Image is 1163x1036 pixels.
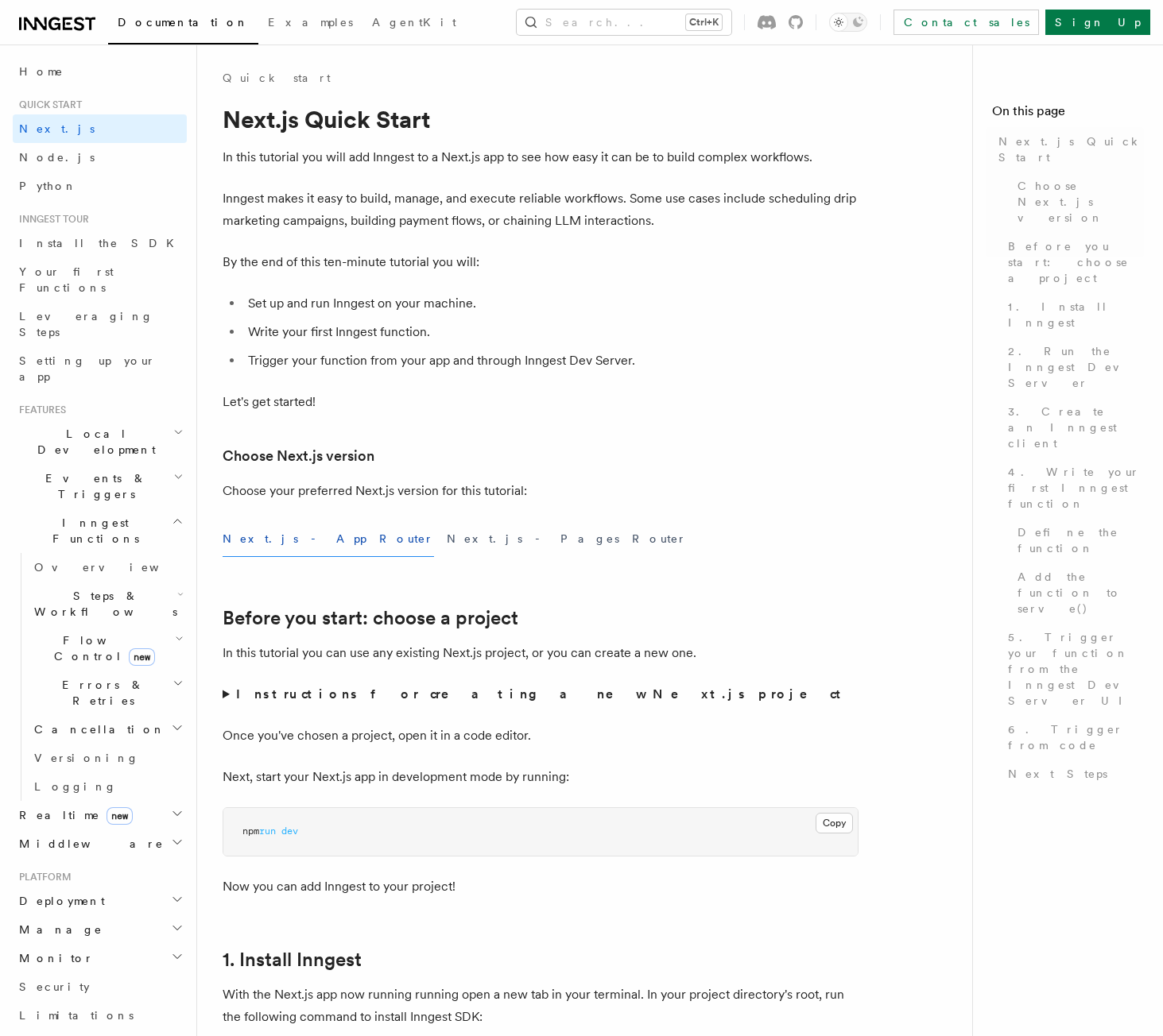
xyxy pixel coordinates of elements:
[13,950,94,966] span: Monitor
[1045,10,1150,35] a: Sign Up
[223,146,859,168] p: In this tutorial you will add Inngest to a Next.js app to see how easy it can be to build complex...
[223,70,331,86] a: Quick start
[223,391,859,413] p: Let's get started!
[1002,292,1144,337] a: 1. Install Inngest
[1008,766,1107,782] span: Next Steps
[447,521,687,557] button: Next.js - Pages Router
[13,893,105,909] span: Deployment
[281,825,298,837] span: dev
[998,133,1144,165] span: Next.js Quick Start
[13,807,133,823] span: Realtime
[28,772,187,801] a: Logging
[223,876,859,898] p: Now you can add Inngest to your project!
[13,419,187,464] button: Local Development
[28,582,187,626] button: Steps & Workflows
[1008,343,1144,391] span: 2. Run the Inngest Dev Server
[19,64,64,79] span: Home
[13,972,187,1001] a: Security
[1018,569,1144,617] span: Add the function to serve()
[13,515,172,547] span: Inngest Functions
[223,480,859,502] p: Choose your preferred Next.js version for this tutorial:
[28,626,187,671] button: Flow Controlnew
[223,766,859,788] p: Next, start your Next.js app in development mode by running:
[1008,464,1144,512] span: 4. Write your first Inngest function
[13,213,89,226] span: Inngest tour
[13,257,187,302] a: Your first Functions
[372,16,456,29] span: AgentKit
[28,588,177,620] span: Steps & Workflows
[686,14,722,30] kbd: Ctrl+K
[223,445,374,467] a: Choose Next.js version
[816,813,853,833] button: Copy
[118,16,249,29] span: Documentation
[28,632,175,664] span: Flow Control
[1011,562,1144,623] a: Add the function to serve()
[34,752,139,764] span: Versioning
[13,346,187,391] a: Setting up your app
[19,180,77,192] span: Python
[13,915,187,944] button: Manage
[13,553,187,801] div: Inngest Functions
[13,57,187,86] a: Home
[13,922,103,937] span: Manage
[1002,337,1144,397] a: 2. Run the Inngest Dev Server
[1002,760,1144,788] a: Next Steps
[19,310,153,338] span: Leveraging Steps
[13,172,187,200] a: Python
[1011,518,1144,562] a: Define the function
[1008,721,1144,753] span: 6. Trigger from code
[28,744,187,772] a: Versioning
[13,302,187,346] a: Leveraging Steps
[242,825,259,837] span: npm
[223,521,434,557] button: Next.js - App Router
[1008,629,1144,709] span: 5. Trigger your function from the Inngest Dev Server UI
[28,715,187,744] button: Cancellation
[236,686,847,702] strong: Instructions for creating a new Next.js project
[34,561,198,574] span: Overview
[13,404,66,416] span: Features
[1002,623,1144,715] a: 5. Trigger your function from the Inngest Dev Server UI
[258,5,362,43] a: Examples
[13,114,187,143] a: Next.js
[129,648,155,666] span: new
[894,10,1039,35] a: Contact sales
[223,251,859,273] p: By the end of this ten-minute tutorial you will:
[13,801,187,829] button: Realtimenew
[223,725,859,747] p: Once you've chosen a project, open it in a code editor.
[28,721,165,737] span: Cancellation
[13,229,187,257] a: Install the SDK
[1018,524,1144,556] span: Define the function
[28,553,187,582] a: Overview
[28,671,187,715] button: Errors & Retries
[13,871,72,883] span: Platform
[1008,238,1144,286] span: Before you start: choose a project
[268,16,353,29] span: Examples
[19,122,95,135] span: Next.js
[19,1009,134,1022] span: Limitations
[223,607,518,629] a: Before you start: choose a project
[13,426,173,458] span: Local Development
[1018,178,1144,226] span: Choose Next.js version
[243,321,859,343] li: Write your first Inngest function.
[259,825,276,837] span: run
[1008,299,1144,331] span: 1. Install Inngest
[1011,172,1144,232] a: Choose Next.js version
[223,642,859,664] p: In this tutorial you can use any existing Next.js project, or you can create a new one.
[223,187,859,232] p: Inngest makes it easy to build, manage, and execute reliable workflows. Some use cases include sc...
[1002,232,1144,292] a: Before you start: choose a project
[223,984,859,1028] p: With the Next.js app now running running open a new tab in your terminal. In your project directo...
[13,99,82,111] span: Quick start
[1008,404,1144,451] span: 3. Create an Inngest client
[1002,715,1144,760] a: 6. Trigger from code
[13,887,187,915] button: Deployment
[829,13,867,32] button: Toggle dark mode
[107,807,133,825] span: new
[13,944,187,972] button: Monitor
[223,683,859,705] summary: Instructions for creating a new Next.js project
[19,980,90,993] span: Security
[13,1001,187,1030] a: Limitations
[243,350,859,372] li: Trigger your function from your app and through Inngest Dev Server.
[223,949,362,971] a: 1. Install Inngest
[19,151,95,164] span: Node.js
[1002,397,1144,458] a: 3. Create an Inngest client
